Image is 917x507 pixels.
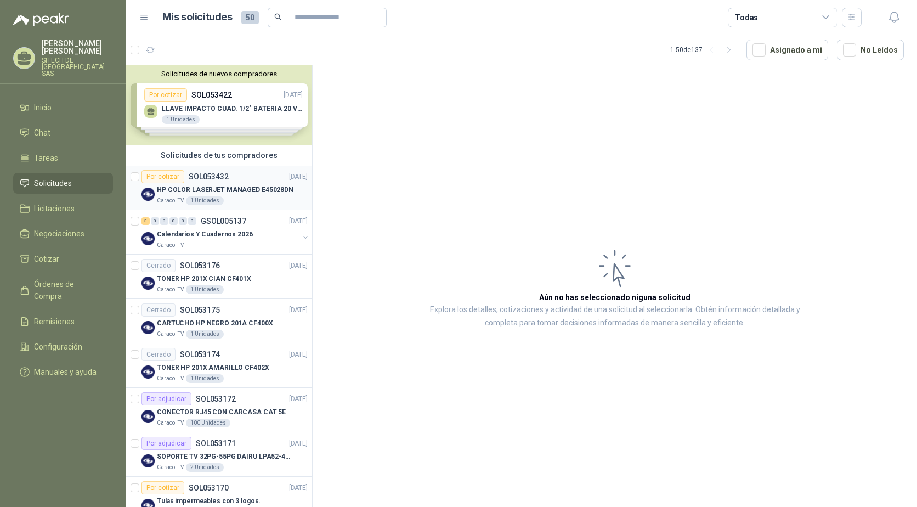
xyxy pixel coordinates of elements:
a: CerradoSOL053175[DATE] Company LogoCARTUCHO HP NEGRO 201A CF400XCaracol TV1 Unidades [126,299,312,343]
img: Company Logo [141,410,155,423]
p: CARTUCHO HP NEGRO 201A CF400X [157,318,273,329]
p: SITECH DE [GEOGRAPHIC_DATA] SAS [42,57,113,77]
a: Chat [13,122,113,143]
span: Remisiones [34,316,75,328]
button: Asignado a mi [746,40,828,60]
p: Caracol TV [157,285,184,294]
a: Remisiones [13,311,113,332]
a: 3 0 0 0 0 0 GSOL005137[DATE] Company LogoCalendarios Y Cuadernos 2026Caracol TV [141,215,310,250]
p: Caracol TV [157,374,184,383]
span: Configuración [34,341,82,353]
a: Configuración [13,336,113,357]
p: SOL053170 [189,484,229,492]
span: Órdenes de Compra [34,278,103,302]
img: Company Logo [141,454,155,467]
p: [DATE] [289,438,308,449]
div: Cerrado [141,348,176,361]
span: Tareas [34,152,58,164]
span: Solicitudes [34,177,72,189]
p: [DATE] [289,305,308,316]
button: No Leídos [837,40,904,60]
p: TONER HP 201X CIAN CF401X [157,274,251,284]
p: CONECTOR RJ45 CON CARCASA CAT 5E [157,407,286,418]
p: SOL053174 [180,351,220,358]
div: 1 - 50 de 137 [670,41,738,59]
p: GSOL005137 [201,217,246,225]
div: 2 Unidades [186,463,224,472]
button: Solicitudes de nuevos compradores [131,70,308,78]
div: 0 [179,217,187,225]
p: SOL053172 [196,395,236,403]
p: Explora los detalles, cotizaciones y actividad de una solicitud al seleccionarla. Obtén informaci... [422,303,807,330]
div: 0 [188,217,196,225]
a: Solicitudes [13,173,113,194]
a: Por adjudicarSOL053172[DATE] Company LogoCONECTOR RJ45 CON CARCASA CAT 5ECaracol TV100 Unidades [126,388,312,432]
span: Chat [34,127,50,139]
a: CerradoSOL053176[DATE] Company LogoTONER HP 201X CIAN CF401XCaracol TV1 Unidades [126,255,312,299]
a: Inicio [13,97,113,118]
p: Caracol TV [157,419,184,427]
div: 3 [141,217,150,225]
a: Negociaciones [13,223,113,244]
a: Manuales y ayuda [13,362,113,382]
p: Caracol TV [157,196,184,205]
img: Company Logo [141,277,155,290]
span: Inicio [34,102,52,114]
p: HP COLOR LASERJET MANAGED E45028DN [157,185,293,195]
p: [DATE] [289,261,308,271]
div: 0 [169,217,178,225]
p: Caracol TV [157,463,184,472]
p: Tulas impermeables con 3 logos. [157,496,261,506]
p: [DATE] [289,216,308,227]
div: 0 [151,217,159,225]
p: SOL053175 [180,306,220,314]
a: Por cotizarSOL053432[DATE] Company LogoHP COLOR LASERJET MANAGED E45028DNCaracol TV1 Unidades [126,166,312,210]
img: Company Logo [141,188,155,201]
p: SOL053432 [189,173,229,181]
p: SOL053171 [196,440,236,447]
a: CerradoSOL053174[DATE] Company LogoTONER HP 201X AMARILLO CF402XCaracol TV1 Unidades [126,343,312,388]
div: 1 Unidades [186,374,224,383]
div: Solicitudes de tus compradores [126,145,312,166]
a: Licitaciones [13,198,113,219]
p: Calendarios Y Cuadernos 2026 [157,229,253,240]
div: Cerrado [141,303,176,317]
span: Cotizar [34,253,59,265]
p: [DATE] [289,394,308,404]
p: Caracol TV [157,330,184,339]
span: Manuales y ayuda [34,366,97,378]
a: Cotizar [13,249,113,269]
div: 1 Unidades [186,196,224,205]
p: [PERSON_NAME] [PERSON_NAME] [42,40,113,55]
div: Cerrado [141,259,176,272]
span: Negociaciones [34,228,84,240]
div: Por adjudicar [141,392,191,405]
span: 50 [241,11,259,24]
p: SOL053176 [180,262,220,269]
p: [DATE] [289,350,308,360]
h3: Aún no has seleccionado niguna solicitud [539,291,690,303]
div: 1 Unidades [186,285,224,294]
p: SOPORTE TV 32PG-55PG DAIRU LPA52-446KIT2 [157,452,293,462]
a: Por adjudicarSOL053171[DATE] Company LogoSOPORTE TV 32PG-55PG DAIRU LPA52-446KIT2Caracol TV2 Unid... [126,432,312,477]
div: Por cotizar [141,481,184,494]
div: Por adjudicar [141,437,191,450]
div: Solicitudes de nuevos compradoresPor cotizarSOL053422[DATE] LLAVE IMPACTO CUAD. 1/2" BATERIA 20 V... [126,65,312,145]
span: Licitaciones [34,202,75,215]
div: 1 Unidades [186,330,224,339]
p: Caracol TV [157,241,184,250]
a: Tareas [13,148,113,168]
p: [DATE] [289,172,308,182]
img: Company Logo [141,232,155,245]
img: Company Logo [141,365,155,379]
img: Company Logo [141,321,155,334]
div: 0 [160,217,168,225]
p: [DATE] [289,483,308,493]
p: TONER HP 201X AMARILLO CF402X [157,363,269,373]
div: 100 Unidades [186,419,230,427]
span: search [274,13,282,21]
img: Logo peakr [13,13,69,26]
div: Todas [735,12,758,24]
h1: Mis solicitudes [162,9,233,25]
a: Órdenes de Compra [13,274,113,307]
